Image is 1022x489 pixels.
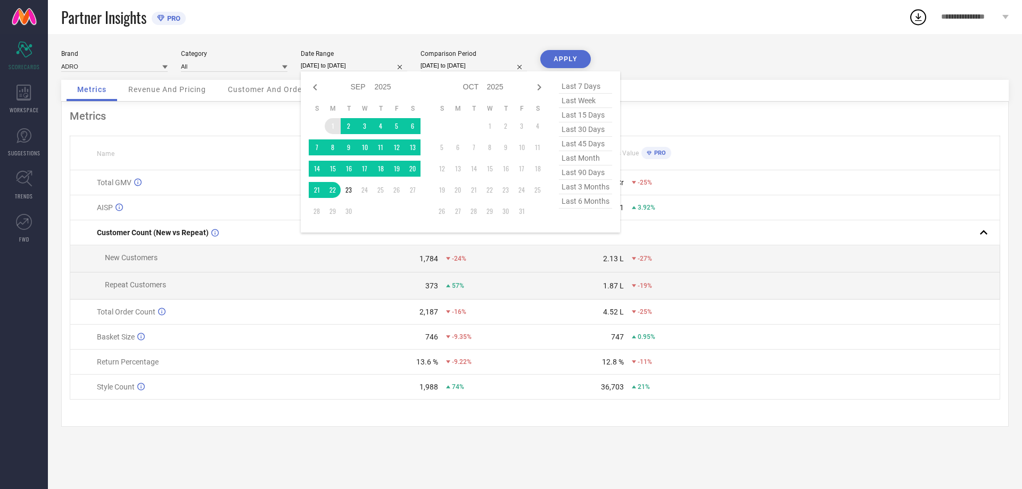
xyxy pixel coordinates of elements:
[97,358,159,366] span: Return Percentage
[341,104,357,113] th: Tuesday
[309,203,325,219] td: Sun Sep 28 2025
[514,203,530,219] td: Fri Oct 31 2025
[357,139,373,155] td: Wed Sep 10 2025
[309,81,322,94] div: Previous month
[434,104,450,113] th: Sunday
[482,182,498,198] td: Wed Oct 22 2025
[530,104,546,113] th: Saturday
[638,282,652,289] span: -19%
[482,104,498,113] th: Wednesday
[389,139,405,155] td: Fri Sep 12 2025
[19,235,29,243] span: FWD
[434,161,450,177] td: Sun Oct 12 2025
[419,308,438,316] div: 2,187
[530,161,546,177] td: Sat Oct 18 2025
[638,358,652,366] span: -11%
[325,118,341,134] td: Mon Sep 01 2025
[309,182,325,198] td: Sun Sep 21 2025
[498,139,514,155] td: Thu Oct 09 2025
[434,139,450,155] td: Sun Oct 05 2025
[652,150,666,156] span: PRO
[228,85,309,94] span: Customer And Orders
[373,182,389,198] td: Thu Sep 25 2025
[70,110,1000,122] div: Metrics
[533,81,546,94] div: Next month
[498,118,514,134] td: Thu Oct 02 2025
[514,161,530,177] td: Fri Oct 17 2025
[530,182,546,198] td: Sat Oct 25 2025
[9,63,40,71] span: SCORECARDS
[514,118,530,134] td: Fri Oct 03 2025
[416,358,438,366] div: 13.6 %
[559,180,612,194] span: last 3 months
[341,182,357,198] td: Tue Sep 23 2025
[325,104,341,113] th: Monday
[559,108,612,122] span: last 15 days
[530,139,546,155] td: Sat Oct 11 2025
[341,161,357,177] td: Tue Sep 16 2025
[105,253,158,262] span: New Customers
[602,358,624,366] div: 12.8 %
[357,104,373,113] th: Wednesday
[434,182,450,198] td: Sun Oct 19 2025
[97,150,114,158] span: Name
[540,50,591,68] button: APPLY
[450,182,466,198] td: Mon Oct 20 2025
[357,118,373,134] td: Wed Sep 03 2025
[128,85,206,94] span: Revenue And Pricing
[638,308,652,316] span: -25%
[514,182,530,198] td: Fri Oct 24 2025
[301,60,407,71] input: Select date range
[419,254,438,263] div: 1,784
[325,182,341,198] td: Mon Sep 22 2025
[559,94,612,108] span: last week
[482,139,498,155] td: Wed Oct 08 2025
[466,139,482,155] td: Tue Oct 07 2025
[373,139,389,155] td: Thu Sep 11 2025
[10,106,39,114] span: WORKSPACE
[498,161,514,177] td: Thu Oct 16 2025
[341,203,357,219] td: Tue Sep 30 2025
[482,118,498,134] td: Wed Oct 01 2025
[482,161,498,177] td: Wed Oct 15 2025
[611,333,624,341] div: 747
[309,161,325,177] td: Sun Sep 14 2025
[357,161,373,177] td: Wed Sep 17 2025
[389,118,405,134] td: Fri Sep 05 2025
[419,383,438,391] div: 1,988
[97,383,135,391] span: Style Count
[97,203,113,212] span: AISP
[514,139,530,155] td: Fri Oct 10 2025
[389,182,405,198] td: Fri Sep 26 2025
[357,182,373,198] td: Wed Sep 24 2025
[77,85,106,94] span: Metrics
[309,104,325,113] th: Sunday
[466,203,482,219] td: Tue Oct 28 2025
[452,255,466,262] span: -24%
[482,203,498,219] td: Wed Oct 29 2025
[559,194,612,209] span: last 6 months
[425,281,438,290] div: 373
[559,122,612,137] span: last 30 days
[452,308,466,316] span: -16%
[638,179,652,186] span: -25%
[405,139,421,155] td: Sat Sep 13 2025
[341,118,357,134] td: Tue Sep 02 2025
[373,104,389,113] th: Thursday
[603,281,624,290] div: 1.87 L
[559,137,612,151] span: last 45 days
[301,50,407,57] div: Date Range
[405,161,421,177] td: Sat Sep 20 2025
[389,104,405,113] th: Friday
[105,280,166,289] span: Repeat Customers
[514,104,530,113] th: Friday
[638,383,650,391] span: 21%
[452,383,464,391] span: 74%
[97,333,135,341] span: Basket Size
[325,203,341,219] td: Mon Sep 29 2025
[638,255,652,262] span: -27%
[452,333,472,341] span: -9.35%
[450,203,466,219] td: Mon Oct 27 2025
[601,383,624,391] div: 36,703
[530,118,546,134] td: Sat Oct 04 2025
